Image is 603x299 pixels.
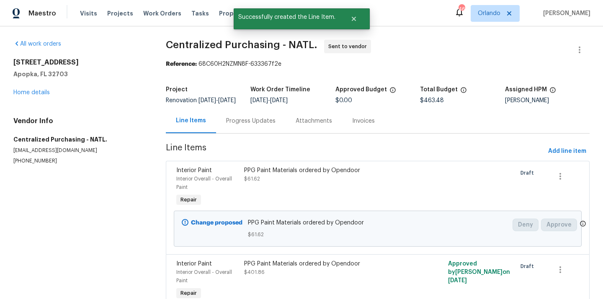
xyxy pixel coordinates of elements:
[13,90,50,95] a: Home details
[176,168,212,173] span: Interior Paint
[13,58,146,67] h2: [STREET_ADDRESS]
[296,117,332,125] div: Attachments
[420,98,444,103] span: $463.48
[460,87,467,98] span: The total cost of line items that have been proposed by Opendoor. This sum includes line items th...
[248,219,508,227] span: PPG Paint Materials ordered by Opendoor
[191,220,242,226] b: Change proposed
[13,117,146,125] h4: Vendor Info
[521,169,537,177] span: Draft
[459,5,464,13] div: 46
[248,230,508,239] span: $61.62
[250,98,288,103] span: -
[143,9,181,18] span: Work Orders
[328,42,370,51] span: Sent to vendor
[13,147,146,154] p: [EMAIL_ADDRESS][DOMAIN_NAME]
[549,87,556,98] span: The hpm assigned to this work order.
[107,9,133,18] span: Projects
[541,219,577,231] button: Approve
[513,219,539,231] button: Deny
[28,9,56,18] span: Maestro
[340,10,368,27] button: Close
[448,278,467,284] span: [DATE]
[166,87,188,93] h5: Project
[478,9,500,18] span: Orlando
[335,98,352,103] span: $0.00
[166,60,590,68] div: 68C60H2NZMN8F-633367f2e
[176,176,232,190] span: Interior Overall - Overall Paint
[218,98,236,103] span: [DATE]
[244,166,409,175] div: PPG Paint Materials ordered by Opendoor
[244,176,260,181] span: $61.62
[244,270,265,275] span: $401.86
[250,87,310,93] h5: Work Order Timeline
[448,261,510,284] span: Approved by [PERSON_NAME] on
[505,98,590,103] div: [PERSON_NAME]
[191,10,209,16] span: Tasks
[166,144,545,159] span: Line Items
[176,270,232,283] span: Interior Overall - Overall Paint
[250,98,268,103] span: [DATE]
[166,61,197,67] b: Reference:
[580,220,586,229] span: Only a market manager or an area construction manager can approve
[270,98,288,103] span: [DATE]
[198,98,216,103] span: [DATE]
[521,262,537,271] span: Draft
[177,196,200,204] span: Repair
[176,116,206,125] div: Line Items
[166,40,317,50] span: Centralized Purchasing - NATL.
[219,9,252,18] span: Properties
[13,135,146,144] h5: Centralized Purchasing - NATL.
[198,98,236,103] span: -
[244,260,409,268] div: PPG Paint Materials ordered by Opendoor
[80,9,97,18] span: Visits
[352,117,375,125] div: Invoices
[176,261,212,267] span: Interior Paint
[389,87,396,98] span: The total cost of line items that have been approved by both Opendoor and the Trade Partner. This...
[166,98,236,103] span: Renovation
[177,289,200,297] span: Repair
[234,8,340,26] span: Successfully created the Line Item.
[13,157,146,165] p: [PHONE_NUMBER]
[13,70,146,78] h5: Apopka, FL 32703
[420,87,458,93] h5: Total Budget
[13,41,61,47] a: All work orders
[548,146,586,157] span: Add line item
[335,87,387,93] h5: Approved Budget
[540,9,590,18] span: [PERSON_NAME]
[226,117,276,125] div: Progress Updates
[505,87,547,93] h5: Assigned HPM
[545,144,590,159] button: Add line item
